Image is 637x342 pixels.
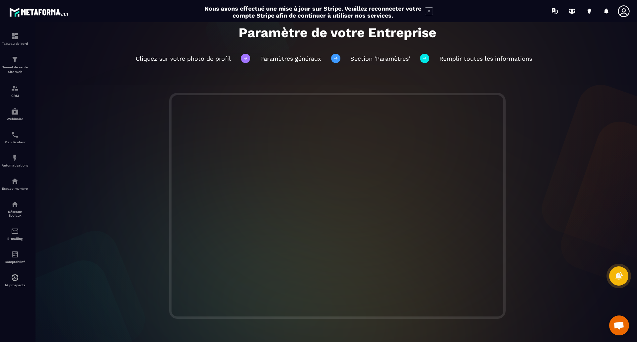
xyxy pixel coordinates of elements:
span: Remplir toutes les informations [439,55,532,62]
div: Ouvrir le chat [609,315,629,335]
p: Réseaux Sociaux [2,210,28,217]
p: Planificateur [2,140,28,144]
a: accountantaccountantComptabilité [2,245,28,269]
img: logo [9,6,69,18]
img: accountant [11,250,19,258]
a: emailemailE-mailing [2,222,28,245]
p: Espace membre [2,187,28,190]
img: automations [11,177,19,185]
a: formationformationTunnel de vente Site web [2,50,28,79]
h1: Paramètre de votre Entreprise [93,25,583,40]
a: formationformationCRM [2,79,28,103]
img: automations [11,154,19,162]
a: schedulerschedulerPlanificateur [2,126,28,149]
h2: Nous avons effectué une mise à jour sur Stripe. Veuillez reconnecter votre compte Stripe afin de ... [204,5,422,19]
span: Cliquez sur votre photo de profil [136,55,231,62]
p: Tunnel de vente Site web [2,65,28,74]
p: Webinaire [2,117,28,121]
img: automations [11,107,19,115]
a: automationsautomationsWebinaire [2,103,28,126]
a: social-networksocial-networkRéseaux Sociaux [2,195,28,222]
span: Section 'Paramètres' [350,55,410,62]
p: CRM [2,94,28,98]
p: Automatisations [2,164,28,167]
img: formation [11,84,19,92]
img: scheduler [11,131,19,139]
span: Paramètres généraux [260,55,321,62]
img: email [11,227,19,235]
a: formationformationTableau de bord [2,27,28,50]
a: automationsautomationsAutomatisations [2,149,28,172]
a: automationsautomationsEspace membre [2,172,28,195]
img: automations [11,274,19,282]
img: social-network [11,200,19,208]
p: IA prospects [2,283,28,287]
img: formation [11,55,19,63]
p: Comptabilité [2,260,28,264]
img: formation [11,32,19,40]
p: E-mailing [2,237,28,240]
p: Tableau de bord [2,42,28,45]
